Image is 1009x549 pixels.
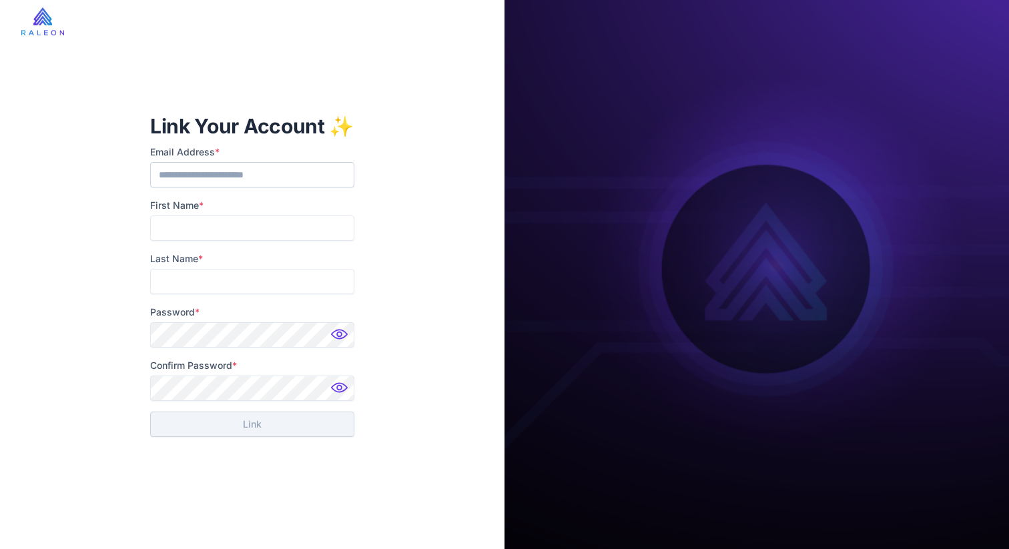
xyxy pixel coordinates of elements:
label: Last Name [150,251,354,266]
label: First Name [150,198,354,213]
label: Confirm Password [150,358,354,373]
label: Email Address [150,145,354,159]
img: Password hidden [328,378,354,405]
img: raleon-logo-whitebg.9aac0268.jpg [21,7,64,35]
img: Password hidden [328,325,354,352]
h1: Link Your Account ✨ [150,113,354,139]
button: Link [150,412,354,437]
label: Password [150,305,354,320]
